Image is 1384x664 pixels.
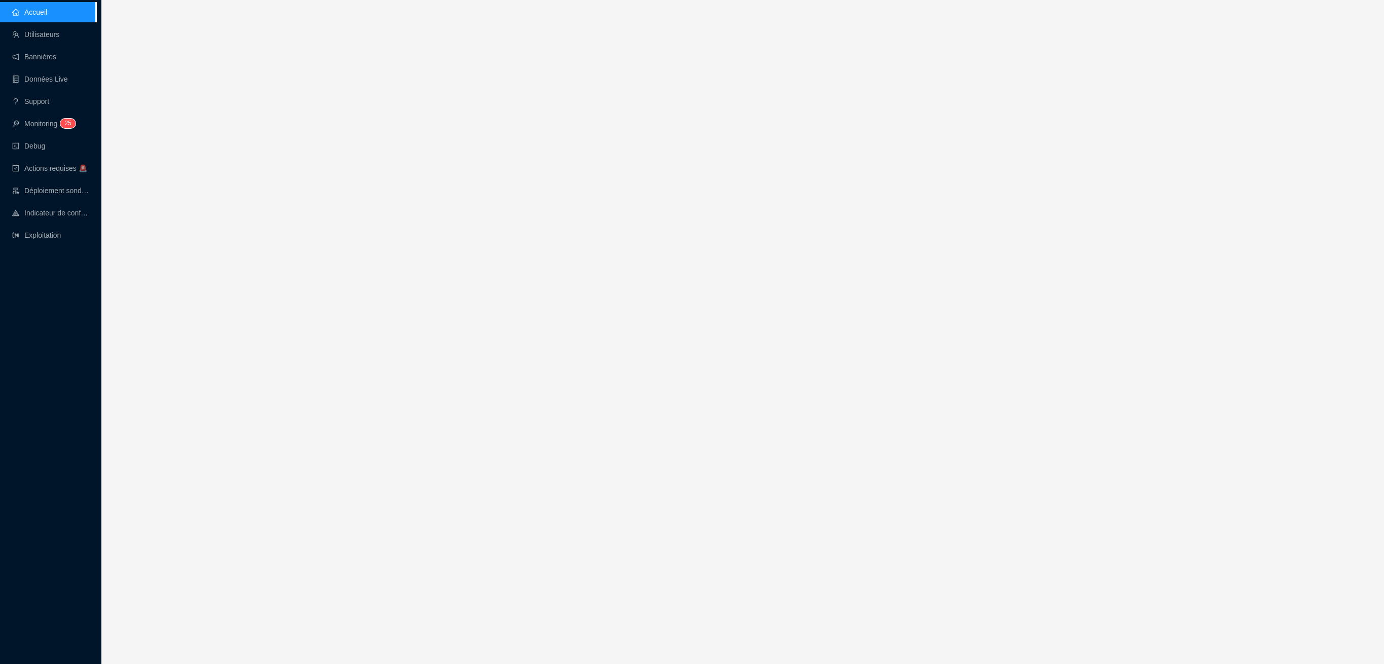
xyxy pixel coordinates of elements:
[12,97,49,105] a: questionSupport
[68,120,71,127] span: 5
[12,8,47,16] a: homeAccueil
[60,119,75,128] sup: 25
[12,187,89,195] a: clusterDéploiement sondes
[12,120,72,128] a: monitorMonitoring25
[12,165,19,172] span: check-square
[64,120,68,127] span: 2
[24,164,87,172] span: Actions requises 🚨
[12,53,56,61] a: notificationBannières
[12,142,45,150] a: codeDebug
[12,30,59,39] a: teamUtilisateurs
[12,75,68,83] a: databaseDonnées Live
[12,209,89,217] a: heat-mapIndicateur de confort
[12,231,61,239] a: slidersExploitation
